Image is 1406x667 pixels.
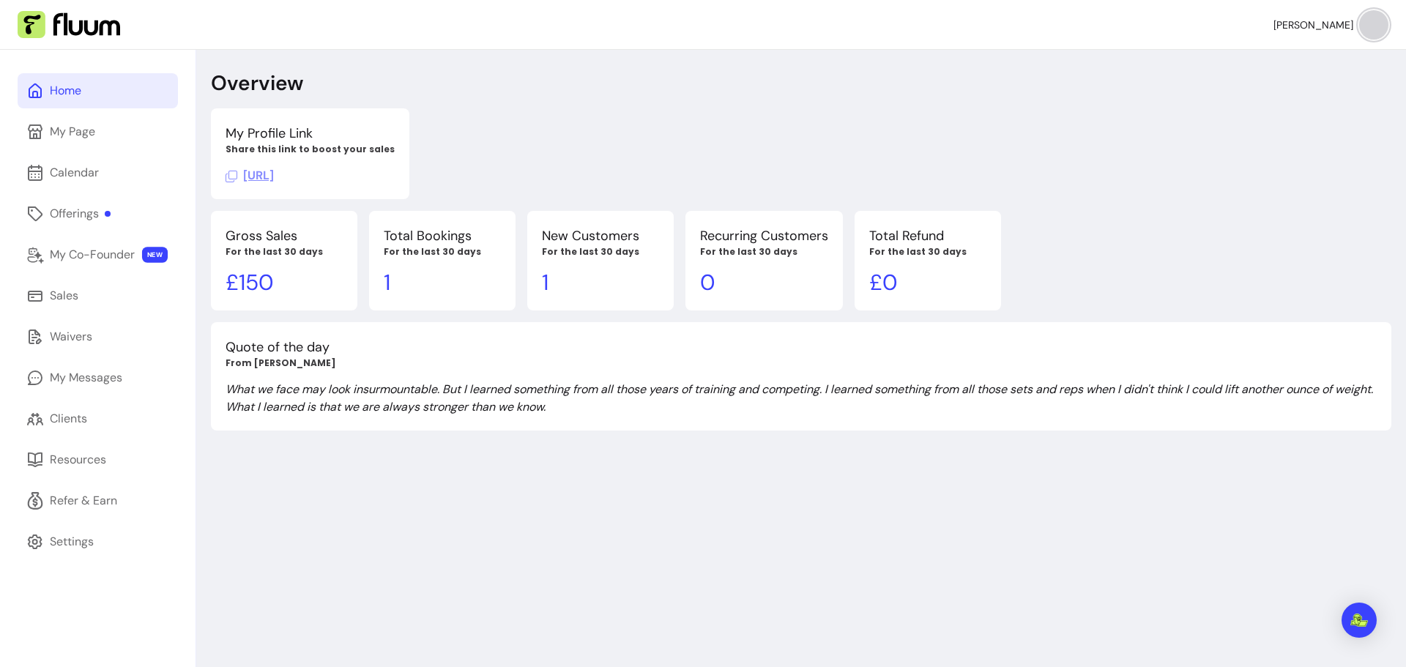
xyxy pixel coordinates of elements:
[542,246,659,258] p: For the last 30 days
[869,246,986,258] p: For the last 30 days
[226,246,343,258] p: For the last 30 days
[226,144,395,155] p: Share this link to boost your sales
[18,237,178,272] a: My Co-Founder NEW
[226,357,1377,369] p: From [PERSON_NAME]
[384,226,501,246] p: Total Bookings
[18,483,178,518] a: Refer & Earn
[1273,10,1388,40] button: avatar[PERSON_NAME]
[700,269,828,296] p: 0
[226,269,343,296] p: £ 150
[18,114,178,149] a: My Page
[226,168,274,183] span: Click to copy
[700,226,828,246] p: Recurring Customers
[50,246,135,264] div: My Co-Founder
[226,337,1377,357] p: Quote of the day
[869,269,986,296] p: £ 0
[226,123,395,144] p: My Profile Link
[1273,18,1353,32] span: [PERSON_NAME]
[50,533,94,551] div: Settings
[18,319,178,354] a: Waivers
[18,524,178,559] a: Settings
[211,70,303,97] p: Overview
[50,451,106,469] div: Resources
[50,328,92,346] div: Waivers
[142,247,168,263] span: NEW
[700,246,828,258] p: For the last 30 days
[18,278,178,313] a: Sales
[18,11,120,39] img: Fluum Logo
[50,369,122,387] div: My Messages
[18,155,178,190] a: Calendar
[50,492,117,510] div: Refer & Earn
[1342,603,1377,638] div: Open Intercom Messenger
[18,442,178,477] a: Resources
[542,269,659,296] p: 1
[50,287,78,305] div: Sales
[384,246,501,258] p: For the last 30 days
[226,226,343,246] p: Gross Sales
[18,73,178,108] a: Home
[50,205,111,223] div: Offerings
[869,226,986,246] p: Total Refund
[18,401,178,436] a: Clients
[50,123,95,141] div: My Page
[384,269,501,296] p: 1
[50,410,87,428] div: Clients
[18,360,178,395] a: My Messages
[50,82,81,100] div: Home
[18,196,178,231] a: Offerings
[542,226,659,246] p: New Customers
[50,164,99,182] div: Calendar
[226,381,1377,416] p: What we face may look insurmountable. But I learned something from all those years of training an...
